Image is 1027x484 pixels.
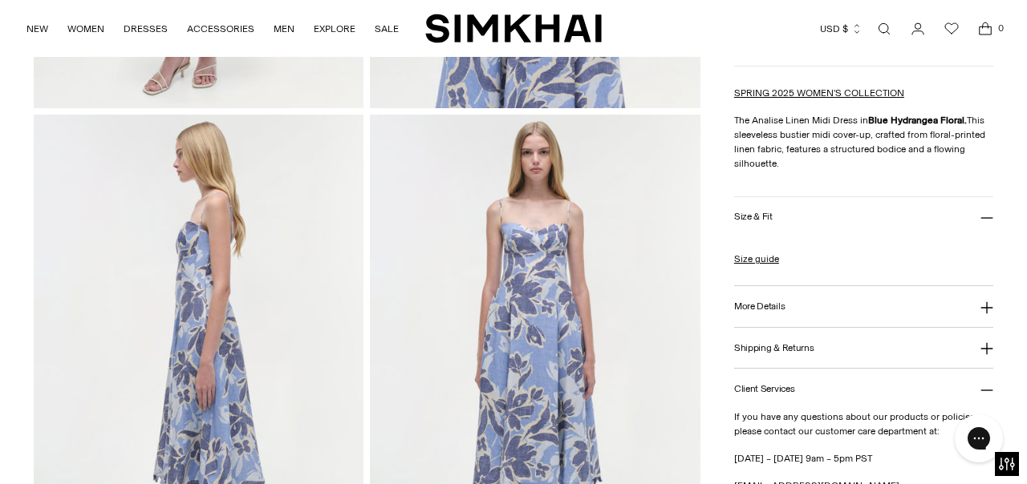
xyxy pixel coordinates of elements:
a: Open cart modal [969,13,1001,45]
a: ACCESSORIES [187,11,254,46]
button: Size & Fit [734,197,993,238]
p: If you have any questions about our products or policies please contact our customer care departm... [734,409,993,438]
a: DRESSES [124,11,168,46]
a: SIMKHAI [425,13,602,44]
a: Open search modal [868,13,900,45]
a: Go to the account page [902,13,934,45]
button: USD $ [820,11,863,46]
p: [DATE] – [DATE] 9am – 5pm PST [734,451,993,466]
p: The Analise Linen Midi Dress in This sleeveless bustier midi cover-up, crafted from floral-printe... [734,113,993,171]
a: NEW [26,11,48,46]
h3: Client Services [734,384,795,394]
iframe: Gorgias live chat messenger [947,409,1011,468]
a: Wishlist [936,13,968,45]
a: MEN [274,11,294,46]
h3: Size & Fit [734,212,773,222]
a: SPRING 2025 WOMEN'S COLLECTION [734,87,904,99]
button: More Details [734,286,993,327]
strong: Blue Hydrangea Floral. [868,115,967,126]
a: Size guide [734,252,779,266]
button: Client Services [734,369,993,409]
span: 0 [993,21,1008,35]
h3: Shipping & Returns [734,343,814,353]
button: Shipping & Returns [734,328,993,369]
a: EXPLORE [314,11,355,46]
a: WOMEN [67,11,104,46]
h3: More Details [734,301,785,312]
a: SALE [375,11,399,46]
